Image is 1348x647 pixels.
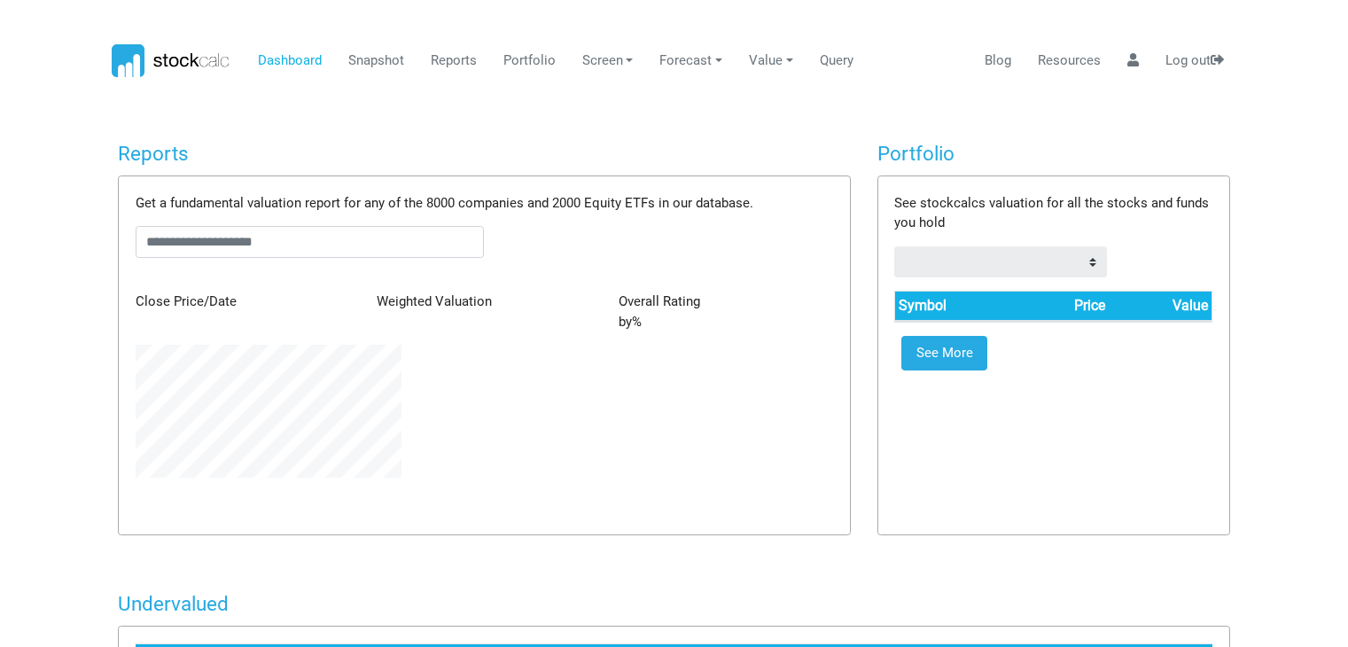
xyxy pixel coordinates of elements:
div: by % [605,292,846,331]
a: Screen [575,44,640,78]
a: Log out [1158,44,1230,78]
p: See stockcalcs valuation for all the stocks and funds you hold [894,193,1212,233]
a: Dashboard [251,44,328,78]
a: Blog [978,44,1017,78]
a: Value [743,44,800,78]
a: Reports [424,44,483,78]
a: Forecast [653,44,729,78]
th: Price [1008,292,1108,321]
p: Get a fundamental valuation report for any of the 8000 companies and 2000 Equity ETFs in our data... [136,193,833,214]
h4: Portfolio [877,142,1230,166]
h4: Reports [118,142,851,166]
a: Query [813,44,860,78]
a: Snapshot [341,44,410,78]
a: See More [901,336,987,371]
h4: Undervalued [118,592,1230,616]
th: Value [1108,292,1212,321]
a: Portfolio [496,44,562,78]
span: Overall Rating [619,293,700,309]
th: Symbol [895,292,1008,321]
span: Close Price/Date [136,293,237,309]
span: Weighted Valuation [377,293,492,309]
a: Resources [1031,44,1107,78]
